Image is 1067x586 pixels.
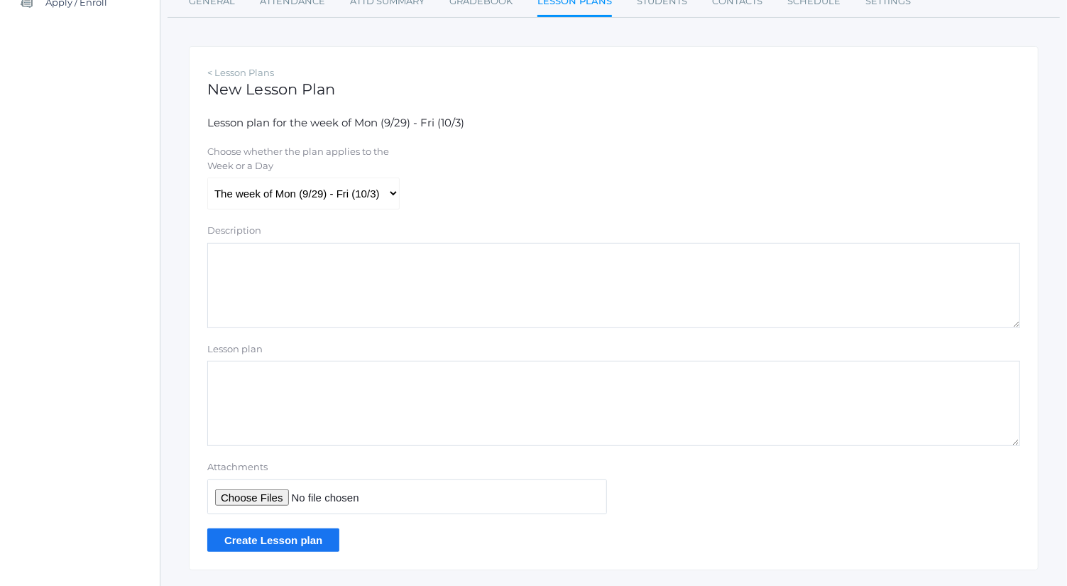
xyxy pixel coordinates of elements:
h1: New Lesson Plan [207,81,1020,97]
label: Lesson plan [207,342,263,357]
label: Choose whether the plan applies to the Week or a Day [207,145,398,173]
span: Lesson plan for the week of Mon (9/29) - Fri (10/3) [207,116,464,129]
a: < Lesson Plans [207,67,274,78]
label: Attachments [207,460,607,474]
input: Create Lesson plan [207,528,339,552]
label: Description [207,224,261,238]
